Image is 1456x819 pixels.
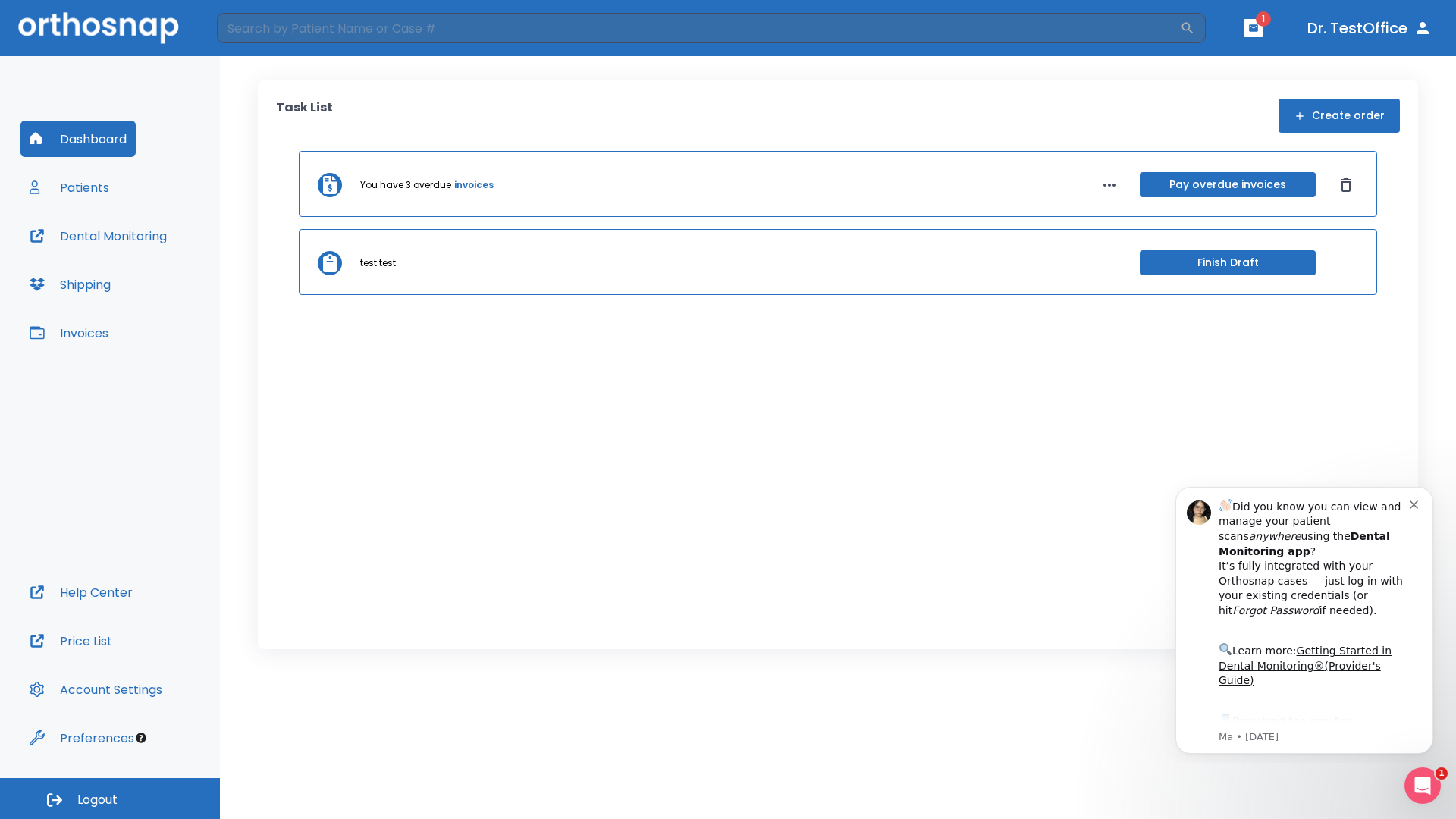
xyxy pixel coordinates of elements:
[20,574,142,610] button: Help Center
[20,623,121,659] button: Price List
[257,24,269,36] button: Dismiss notification
[1404,767,1441,804] iframe: Intercom live chat
[1301,14,1438,42] button: Dr. TestOffice
[1256,11,1271,27] span: 1
[1436,767,1448,780] span: 1
[1140,172,1316,197] button: Pay overdue invoices
[66,238,257,315] div: Download the app: | ​ Let us know if you need help getting started!
[1140,250,1316,275] button: Finish Draft
[20,169,118,206] button: Patients
[134,731,148,745] div: Tooltip anchor
[20,671,171,708] button: Account Settings
[20,315,118,351] button: Invoices
[1334,173,1358,197] button: Dismiss
[20,720,143,756] button: Preferences
[20,218,176,254] button: Dental Monitoring
[1279,99,1400,133] button: Create order
[217,13,1180,43] input: Search by Patient Name or Case #
[18,12,179,43] img: Orthosnap
[66,257,257,271] p: Message from Ma, sent 5w ago
[1153,473,1456,763] iframe: Intercom notifications message
[360,178,451,192] p: You have 3 overdue
[276,99,333,133] p: Task List
[66,242,201,269] a: App Store
[20,266,120,303] button: Shipping
[360,256,396,270] p: test test
[454,178,494,192] a: invoices
[77,792,118,808] span: Logout
[20,121,136,157] button: Dashboard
